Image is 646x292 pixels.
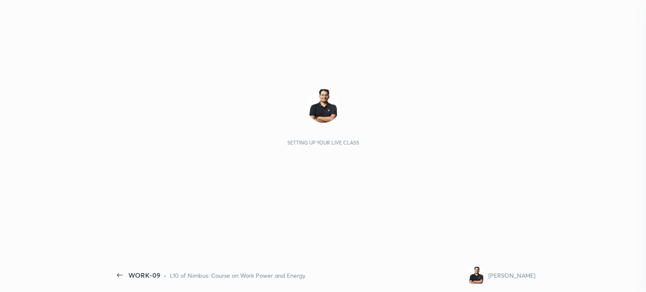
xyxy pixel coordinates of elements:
img: ceabdeb00eb74dbfa2d72374b0a91b33.jpg [307,89,340,123]
div: L10 of Nimbus: Course on Work Power and Energy [170,271,305,280]
div: WORK-09 [128,270,160,280]
div: [PERSON_NAME] [488,271,535,280]
img: ceabdeb00eb74dbfa2d72374b0a91b33.jpg [468,267,485,284]
div: • [164,271,167,280]
div: Setting up your live class [287,139,359,146]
